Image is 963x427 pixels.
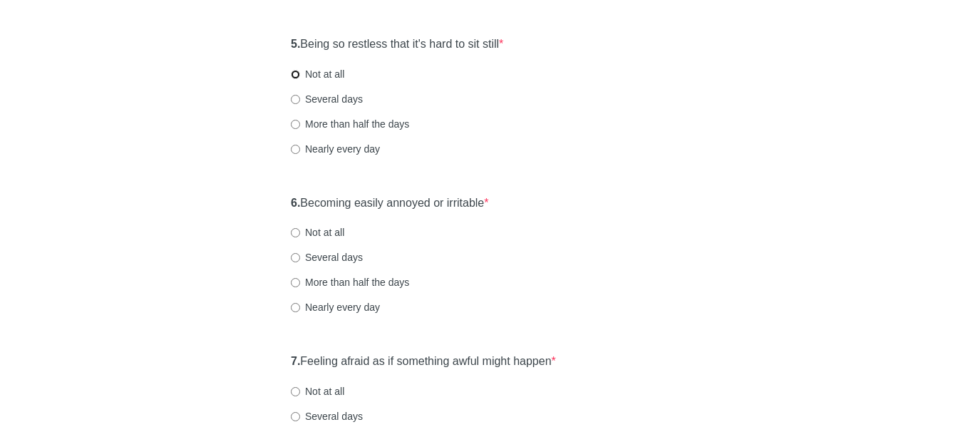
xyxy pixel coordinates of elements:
[291,278,300,287] input: More than half the days
[291,70,300,79] input: Not at all
[291,120,300,129] input: More than half the days
[291,197,300,209] strong: 6.
[291,275,409,289] label: More than half the days
[291,67,344,81] label: Not at all
[291,36,503,53] label: Being so restless that it's hard to sit still
[291,253,300,262] input: Several days
[291,409,363,423] label: Several days
[291,95,300,104] input: Several days
[291,303,300,312] input: Nearly every day
[291,195,489,212] label: Becoming easily annoyed or irritable
[291,354,556,370] label: Feeling afraid as if something awful might happen
[291,300,380,314] label: Nearly every day
[291,250,363,264] label: Several days
[291,117,409,131] label: More than half the days
[291,145,300,154] input: Nearly every day
[291,355,300,367] strong: 7.
[291,412,300,421] input: Several days
[291,92,363,106] label: Several days
[291,228,300,237] input: Not at all
[291,225,344,240] label: Not at all
[291,142,380,156] label: Nearly every day
[291,384,344,398] label: Not at all
[291,387,300,396] input: Not at all
[291,38,300,50] strong: 5.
